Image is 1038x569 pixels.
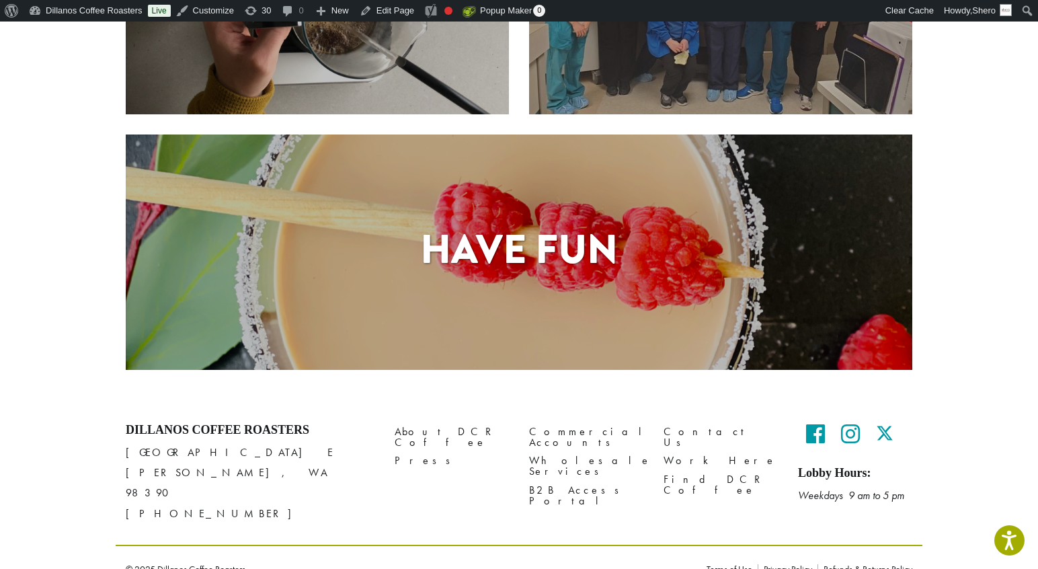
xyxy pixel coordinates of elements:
div: Focus keyphrase not set [444,7,452,15]
h5: Lobby Hours: [798,466,912,481]
a: Work Here [664,452,778,470]
span: Shero [972,5,996,15]
span: 0 [533,5,545,17]
em: Weekdays 9 am to 5 pm [798,488,904,502]
a: Wholesale Services [529,452,643,481]
a: Press [395,452,509,470]
a: Commercial Accounts [529,423,643,452]
a: Live [148,5,171,17]
p: [GEOGRAPHIC_DATA] E [PERSON_NAME], WA 98390 [PHONE_NUMBER] [126,443,374,523]
h1: Have Fun [126,219,912,280]
h4: Dillanos Coffee Roasters [126,423,374,438]
a: Contact Us [664,423,778,452]
a: About DCR Coffee [395,423,509,452]
a: Have Fun [126,135,912,370]
a: B2B Access Portal [529,481,643,510]
a: Find DCR Coffee [664,470,778,499]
